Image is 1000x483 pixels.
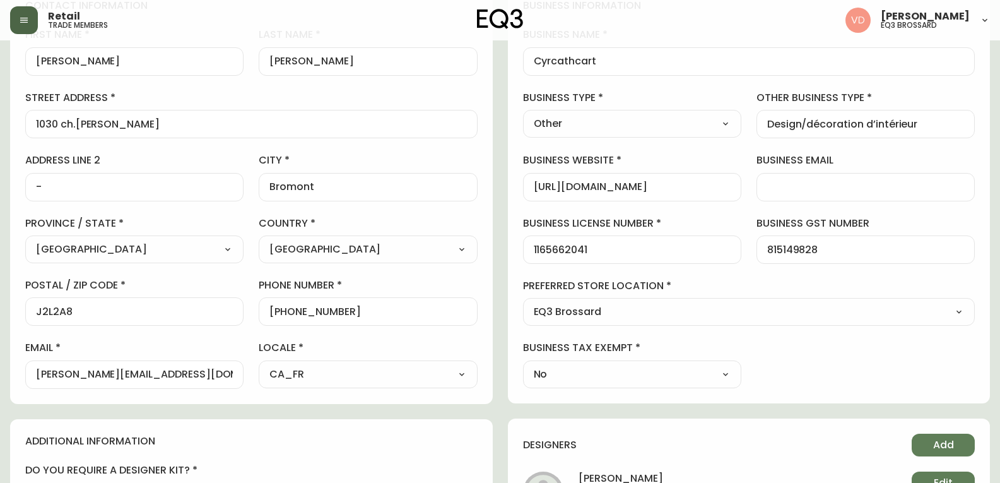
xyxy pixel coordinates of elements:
label: country [259,217,477,230]
label: locale [259,341,477,355]
h4: designers [523,438,577,452]
span: [PERSON_NAME] [881,11,970,21]
label: other business type [756,91,975,105]
img: logo [477,9,524,29]
h4: do you require a designer kit? [25,463,478,477]
label: address line 2 [25,153,244,167]
h5: trade members [48,21,108,29]
label: business website [523,153,741,167]
span: Add [933,438,954,452]
h5: eq3 brossard [881,21,937,29]
label: city [259,153,477,167]
label: business email [756,153,975,167]
label: postal / zip code [25,278,244,292]
button: Add [912,434,975,456]
label: province / state [25,217,244,230]
label: business tax exempt [523,341,741,355]
h4: additional information [25,434,478,448]
label: business type [523,91,741,105]
label: business license number [523,217,741,230]
label: street address [25,91,478,105]
label: preferred store location [523,279,975,293]
label: email [25,341,244,355]
img: 34cbe8de67806989076631741e6a7c6b [845,8,871,33]
label: business gst number [756,217,975,230]
label: phone number [259,278,477,292]
span: Retail [48,11,80,21]
input: https://www.designshop.com [534,181,731,193]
